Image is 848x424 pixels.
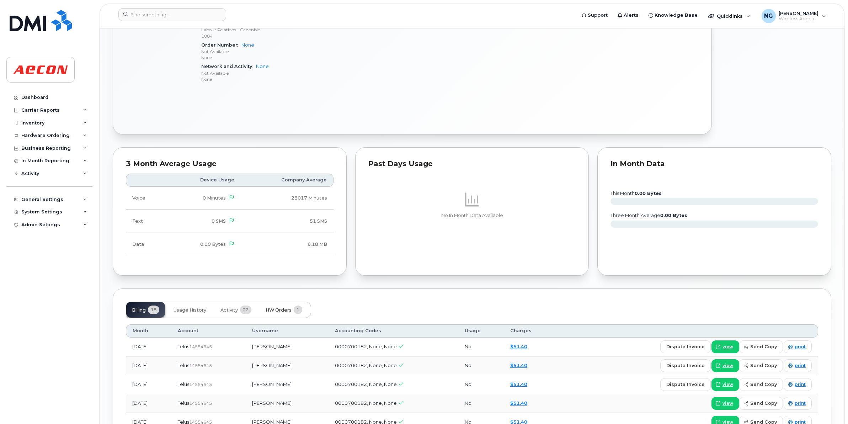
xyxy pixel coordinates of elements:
[779,16,818,22] span: Wireless Admin
[335,362,397,368] span: 0000700182, None, None
[126,338,171,356] td: [DATE]
[750,400,777,407] span: send copy
[610,213,687,218] text: three month average
[655,12,698,19] span: Knowledge Base
[241,210,333,233] td: 51 SMS
[666,343,705,350] span: dispute invoice
[764,12,773,20] span: NG
[335,381,397,387] span: 0000700182, None, None
[750,343,777,350] span: send copy
[335,400,397,406] span: 0000700182, None, None
[201,70,439,76] p: Not Available
[200,242,226,247] span: 0.00 Bytes
[189,344,212,349] span: 14554645
[240,306,251,314] span: 22
[711,397,739,410] a: view
[203,195,226,201] span: 0 Minutes
[666,381,705,388] span: dispute invoice
[784,378,812,391] a: print
[739,340,783,353] button: send copy
[610,191,662,196] text: this month
[504,324,558,337] th: Charges
[201,42,241,48] span: Order Number
[246,394,329,413] td: [PERSON_NAME]
[220,307,238,313] span: Activity
[118,8,226,21] input: Find something...
[779,10,818,16] span: [PERSON_NAME]
[126,394,171,413] td: [DATE]
[717,13,743,19] span: Quicklinks
[241,42,254,48] a: None
[178,400,189,406] span: Telus
[241,233,333,256] td: 6.18 MB
[703,9,755,23] div: Quicklinks
[178,362,189,368] span: Telus
[750,362,777,369] span: send copy
[795,362,806,369] span: print
[795,381,806,388] span: print
[660,340,711,353] button: dispute invoice
[201,54,439,60] p: None
[644,8,703,22] a: Knowledge Base
[201,33,439,39] p: 1004
[722,381,733,388] span: view
[784,397,812,410] a: print
[126,210,167,233] td: Text
[171,324,246,337] th: Account
[722,400,733,407] span: view
[189,363,212,368] span: 14554645
[335,344,397,349] span: 0000700182, None, None
[201,64,256,69] span: Network and Activity
[241,174,333,186] th: Company Average
[757,9,831,23] div: Nicole Guida
[178,344,189,349] span: Telus
[256,64,269,69] a: None
[266,307,292,313] span: HW Orders
[126,233,167,256] td: Data
[241,187,333,210] td: 28017 Minutes
[784,340,812,353] a: print
[246,338,329,356] td: [PERSON_NAME]
[126,160,334,168] div: 3 Month Average Usage
[126,324,171,337] th: Month
[660,378,711,391] button: dispute invoice
[610,160,818,168] div: In Month Data
[189,401,212,406] span: 14554645
[784,359,812,372] a: print
[246,324,329,337] th: Username
[510,344,527,349] a: $51.40
[750,381,777,388] span: send copy
[722,344,733,350] span: view
[458,356,504,375] td: No
[212,218,226,224] span: 0 SMS
[294,306,302,314] span: 1
[739,397,783,410] button: send copy
[510,362,527,368] a: $51.40
[510,400,527,406] a: $51.40
[126,375,171,394] td: [DATE]
[189,382,212,387] span: 14554645
[329,324,458,337] th: Accounting Codes
[795,344,806,350] span: print
[660,359,711,372] button: dispute invoice
[178,381,189,387] span: Telus
[624,12,639,19] span: Alerts
[660,213,687,218] tspan: 0.00 Bytes
[635,191,662,196] tspan: 0.00 Bytes
[613,8,644,22] a: Alerts
[167,174,241,186] th: Device Usage
[711,359,739,372] a: view
[458,338,504,356] td: No
[577,8,613,22] a: Support
[246,356,329,375] td: [PERSON_NAME]
[458,394,504,413] td: No
[795,400,806,407] span: print
[174,307,206,313] span: Usage History
[666,362,705,369] span: dispute invoice
[201,48,439,54] p: Not Available
[458,324,504,337] th: Usage
[739,378,783,391] button: send copy
[368,160,576,168] div: Past Days Usage
[711,378,739,391] a: view
[201,27,439,33] p: Labour Relations - Canonbie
